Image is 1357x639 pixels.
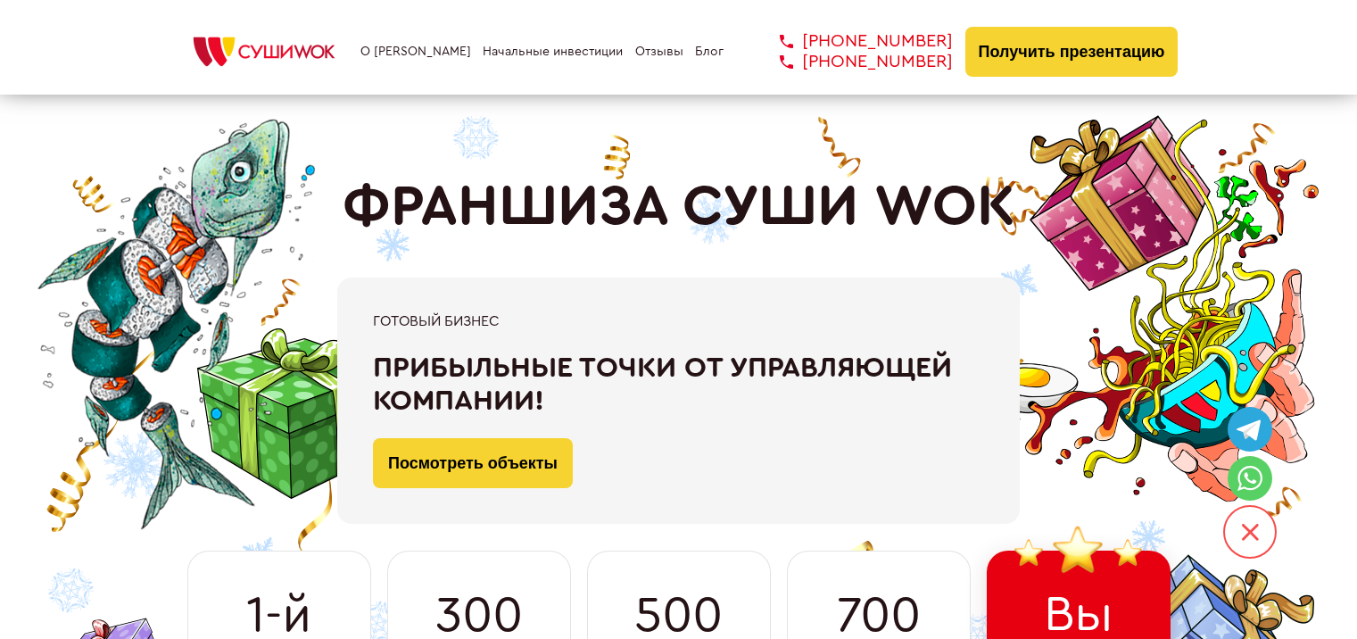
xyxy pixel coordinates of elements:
[360,45,471,59] a: О [PERSON_NAME]
[373,352,984,418] div: Прибыльные точки от управляющей компании!
[373,438,573,488] a: Посмотреть объекты
[179,32,349,71] img: СУШИWOK
[753,31,953,52] a: [PHONE_NUMBER]
[483,45,623,59] a: Начальные инвестиции
[635,45,683,59] a: Отзывы
[1242,524,1259,541] svg: /svg>
[753,52,953,72] a: [PHONE_NUMBER]
[343,174,1015,240] h1: ФРАНШИЗА СУШИ WOK
[373,313,984,329] div: Готовый бизнес
[695,45,724,59] a: Блог
[965,27,1179,77] button: Получить презентацию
